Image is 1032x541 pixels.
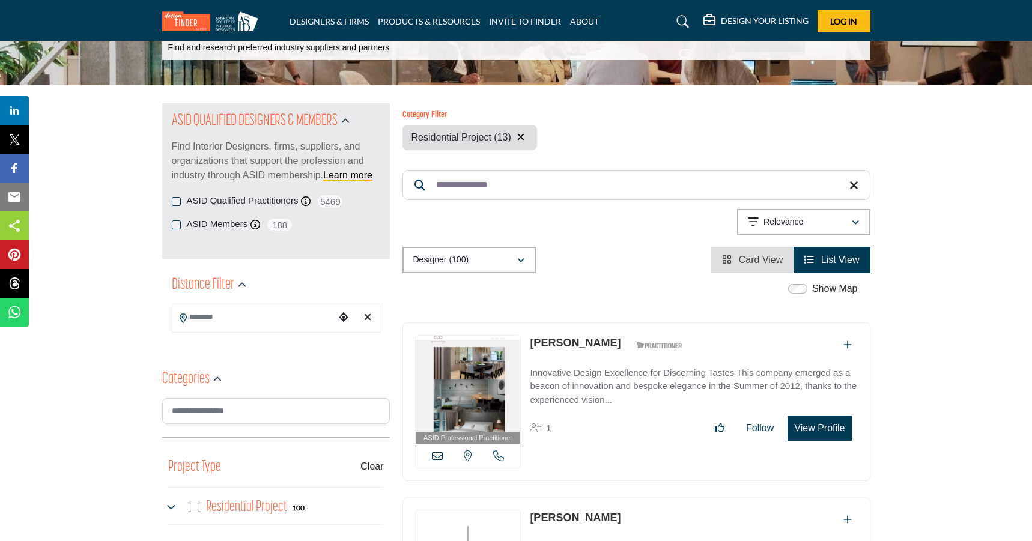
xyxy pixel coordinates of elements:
[168,42,390,54] p: Find and research preferred industry suppliers and partners
[843,515,852,525] a: Add To List
[172,306,335,329] input: Search Location
[172,197,181,206] input: ASID Qualified Practitioners checkbox
[570,16,599,26] a: ABOUT
[416,336,521,444] a: ASID Professional Practitioner
[172,110,338,132] h2: ASID QUALIFIED DESIGNERS & MEMBERS
[162,369,210,390] h2: Categories
[206,497,287,518] h4: Residential Project: Types of projects range from simple residential renovations to highly comple...
[413,254,469,266] p: Designer (100)
[788,416,851,441] button: View Profile
[187,194,299,208] label: ASID Qualified Practitioners
[317,194,344,209] span: 5469
[416,336,521,432] img: Carolina Diaz
[530,359,857,407] a: Innovative Design Excellence for Discerning Tastes This company emerged as a beacon of innovation...
[187,217,248,231] label: ASID Members
[190,503,199,512] input: Select Residential Project checkbox
[266,217,293,232] span: 188
[546,423,551,433] span: 1
[411,132,511,142] span: Residential Project (13)
[323,170,372,180] a: Learn more
[737,209,870,235] button: Relevance
[530,366,857,407] p: Innovative Design Excellence for Discerning Tastes This company emerged as a beacon of innovation...
[812,282,858,296] label: Show Map
[172,139,380,183] p: Find Interior Designers, firms, suppliers, and organizations that support the profession and indu...
[804,255,859,265] a: View List
[378,16,480,26] a: PRODUCTS & RESOURCES
[292,504,305,512] b: 100
[721,16,809,26] h5: DESIGN YOUR LISTING
[763,216,803,228] p: Relevance
[739,255,783,265] span: Card View
[821,255,860,265] span: List View
[738,416,782,440] button: Follow
[794,247,870,273] li: List View
[335,305,353,331] div: Choose your current location
[530,510,621,526] p: Caroline Holland
[292,502,305,513] div: 100 Results For Residential Project
[360,459,383,474] buton: Clear
[711,247,794,273] li: Card View
[530,512,621,524] a: [PERSON_NAME]
[843,340,852,350] a: Add To List
[402,170,870,200] input: Search Keyword
[818,10,870,32] button: Log In
[665,12,697,31] a: Search
[402,110,538,121] h6: Category Filter
[359,305,377,331] div: Clear search location
[489,16,561,26] a: INVITE TO FINDER
[632,338,686,353] img: ASID Qualified Practitioners Badge Icon
[830,16,857,26] span: Log In
[707,416,732,440] button: Like listing
[530,337,621,349] a: [PERSON_NAME]
[172,220,181,229] input: ASID Members checkbox
[530,335,621,351] p: Carolina Diaz
[290,16,369,26] a: DESIGNERS & FIRMS
[703,14,809,29] div: DESIGN YOUR LISTING
[722,255,783,265] a: View Card
[402,247,536,273] button: Designer (100)
[423,433,512,443] span: ASID Professional Practitioner
[530,421,551,435] div: Followers
[162,398,390,424] input: Search Category
[172,274,234,296] h2: Distance Filter
[162,11,264,31] img: Site Logo
[168,456,221,479] button: Project Type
